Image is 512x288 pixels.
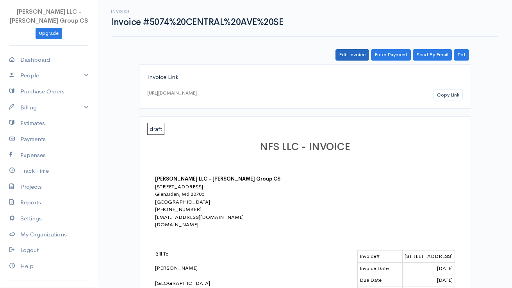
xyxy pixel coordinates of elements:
span: [PERSON_NAME] LLC - [PERSON_NAME] Group CS [10,8,88,24]
td: Invoice# [357,250,402,263]
h6: Invoice [111,9,283,14]
td: Due Date [357,274,402,286]
b: [PERSON_NAME] LLC - [PERSON_NAME] Group CS [155,175,280,182]
div: [PERSON_NAME] [GEOGRAPHIC_DATA] [155,250,292,287]
span: draft [147,123,164,135]
a: Enter Payment [371,49,411,61]
h1: Invoice #5074%20CENTRAL%20AVE%20SE [111,17,283,27]
td: [DATE] [402,274,455,286]
a: Upgrade [36,28,62,39]
a: Edit Invoice [335,49,369,61]
td: Invoice Date [357,262,402,274]
a: Send By Email [413,49,452,61]
h1: NFS LLC - INVOICE [155,141,455,153]
button: Copy Link [434,89,463,101]
td: [STREET_ADDRESS] [402,250,455,263]
div: [URL][DOMAIN_NAME] [147,89,197,97]
a: Pdf [454,49,469,61]
p: Bill To [155,250,292,258]
div: Invoice Link [147,73,463,82]
div: [STREET_ADDRESS] Glenarden, Md 20706 [GEOGRAPHIC_DATA] [PHONE_NUMBER] [EMAIL_ADDRESS][DOMAIN_NAME... [155,183,292,229]
td: [DATE] [402,262,455,274]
